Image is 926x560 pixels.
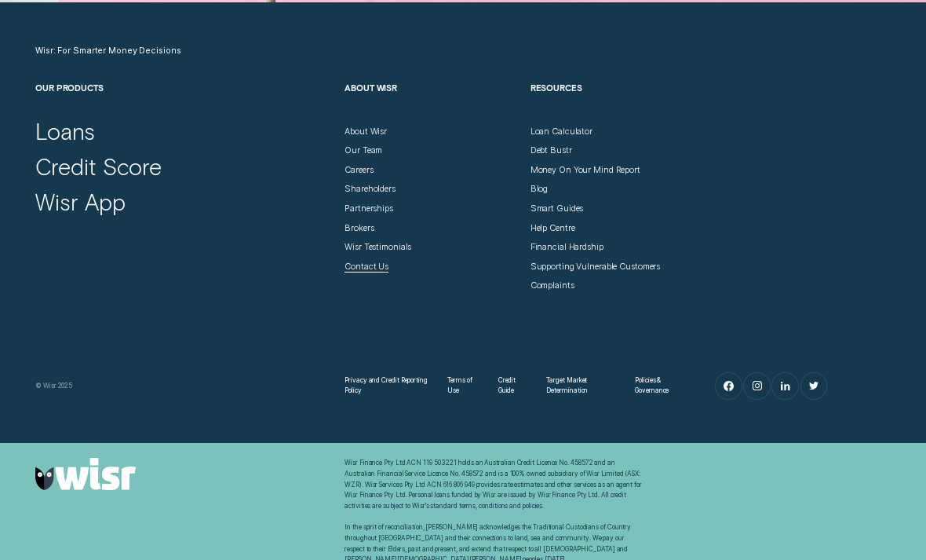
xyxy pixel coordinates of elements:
[35,46,180,57] a: Wisr: For Smarter Money Decisions
[716,373,742,399] a: Facebook
[635,375,686,397] a: Policies & Governance
[772,373,798,399] a: LinkedIn
[530,242,603,253] a: Financial Hardship
[345,223,374,234] a: Brokers
[546,375,615,397] a: Target Market Determination
[345,145,382,156] a: Our Team
[345,82,520,126] h2: About Wisr
[35,117,95,145] a: Loans
[345,126,387,137] a: About Wisr
[530,165,640,176] a: Money On Your Mind Report
[530,262,661,273] a: Supporting Vulnerable Customers
[345,203,393,214] a: Partnerships
[345,262,388,273] a: Contact Us
[345,184,396,195] a: Shareholders
[345,165,373,176] a: Careers
[447,375,479,397] a: Terms of Use
[801,373,827,399] a: Twitter
[345,375,428,397] a: Privacy and Credit Reporting Policy
[35,188,125,216] a: Wisr App
[530,184,549,195] a: Blog
[35,152,162,181] a: Credit Score
[530,82,705,126] h2: Resources
[498,375,527,397] a: Credit Guide
[35,82,334,126] h2: Our Products
[530,145,572,156] a: Debt Bustr
[345,242,411,253] a: Wisr Testimonials
[530,223,575,234] a: Help Centre
[744,373,770,399] a: Instagram
[30,381,339,392] div: © Wisr 2025
[35,458,136,490] img: Wisr
[530,203,584,214] a: Smart Guides
[530,126,592,137] a: Loan Calculator
[530,280,574,291] a: Complaints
